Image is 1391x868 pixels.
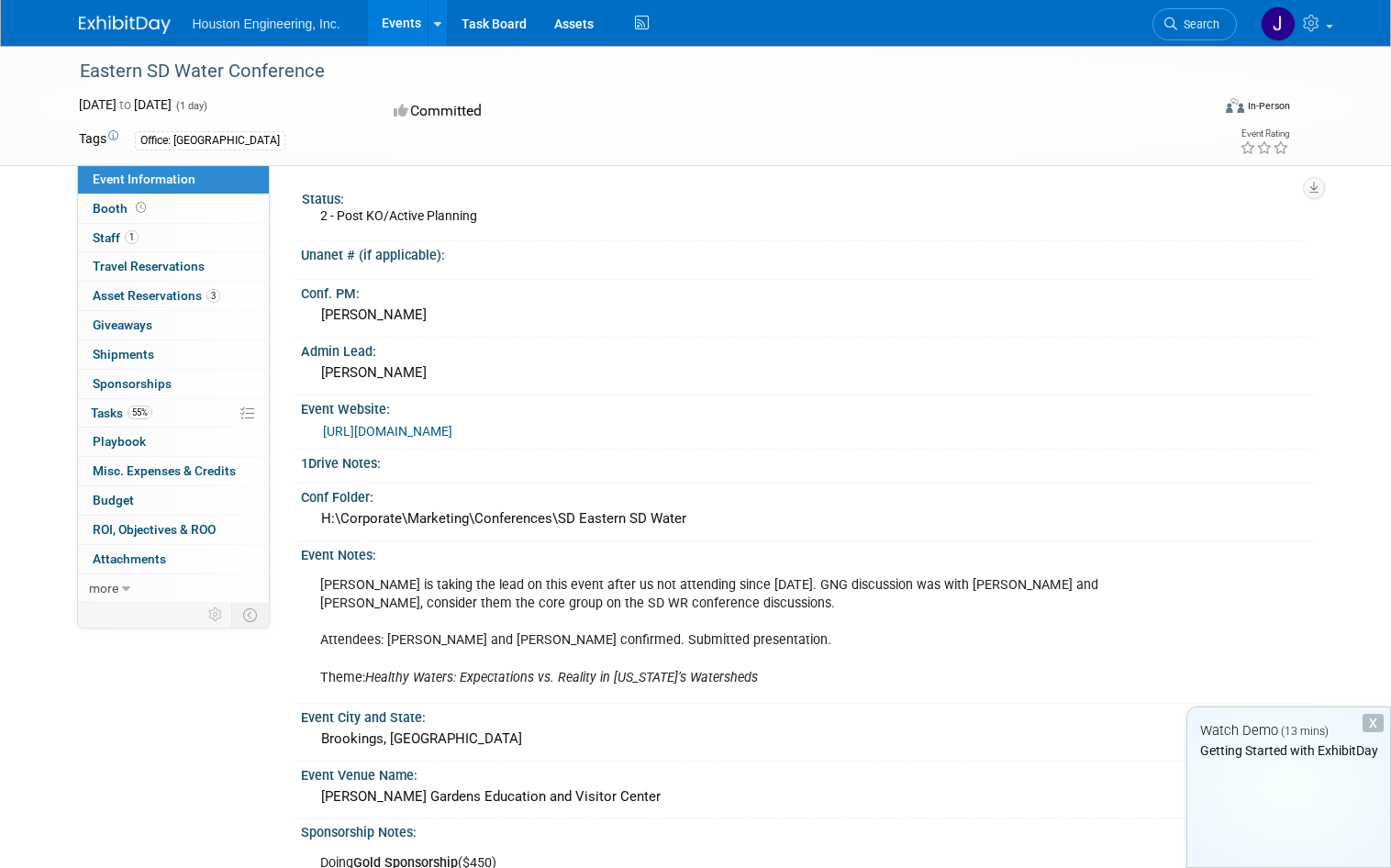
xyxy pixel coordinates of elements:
span: (1 day) [174,100,207,112]
td: Tags [79,129,118,150]
div: Office: [GEOGRAPHIC_DATA] [135,131,285,150]
a: Search [1152,8,1237,40]
div: In-Person [1247,99,1290,113]
i: Healthy Waters: Expectations vs. Reality in [US_STATE]’s Watersheds [365,670,758,685]
div: Event Notes: [301,541,1313,564]
span: (13 mins) [1281,725,1329,738]
span: Tasks [91,406,152,420]
a: Asset Reservations3 [78,282,269,310]
div: Conf Folder: [301,484,1313,506]
span: 1 [125,230,139,244]
span: Event Information [93,172,195,186]
div: [PERSON_NAME] [315,359,1299,387]
div: Event Venue Name: [301,762,1313,785]
span: Playbook [93,434,146,449]
span: Misc. Expenses & Credits [93,463,236,478]
div: Watch Demo [1187,721,1390,740]
div: [PERSON_NAME] is taking the lead on this event after us not attending since [DATE]. GNG discussio... [307,567,1115,696]
span: [DATE] [DATE] [79,97,172,112]
span: Search [1177,17,1219,31]
span: Budget [93,493,134,507]
div: Event City and State: [301,704,1313,727]
span: 55% [128,406,152,419]
div: Event Format [1111,95,1290,123]
div: [PERSON_NAME] [315,301,1299,329]
div: [PERSON_NAME] Gardens Education and Visitor Center [315,783,1299,811]
a: Sponsorships [78,370,269,398]
div: H:\Corporate\Marketing\Conferences\SD Eastern SD Water [315,505,1299,533]
div: Committed [388,95,773,128]
div: Unanet # (if applicable): [301,241,1313,264]
span: more [89,581,118,595]
div: 1Drive Notes: [301,450,1313,473]
a: more [78,574,269,603]
a: Event Information [78,165,269,194]
a: ROI, Objectives & ROO [78,516,269,544]
div: Dismiss [1363,714,1384,732]
a: Misc. Expenses & Credits [78,457,269,485]
span: Booth not reserved yet [132,201,150,215]
a: Shipments [78,340,269,369]
span: Booth [93,201,150,216]
span: Travel Reservations [93,259,205,273]
span: Shipments [93,347,154,362]
div: Event Website: [301,395,1313,418]
a: Budget [78,486,269,515]
div: Event Rating [1240,129,1289,139]
div: Brookings, [GEOGRAPHIC_DATA] [315,725,1299,753]
div: Admin Lead: [301,338,1313,361]
a: Staff1 [78,224,269,252]
div: Sponsorship Notes: [301,818,1313,841]
span: Attachments [93,551,166,566]
div: Getting Started with ExhibitDay [1187,741,1390,760]
span: Asset Reservations [93,288,220,303]
img: ExhibitDay [79,16,171,34]
a: Travel Reservations [78,252,269,281]
td: Personalize Event Tab Strip [200,603,232,627]
a: Tasks55% [78,399,269,428]
a: Booth [78,195,269,223]
span: 2 - Post KO/Active Planning [320,208,477,223]
a: [URL][DOMAIN_NAME] [323,424,452,439]
span: to [117,97,134,112]
span: ROI, Objectives & ROO [93,522,216,537]
div: Status: [302,185,1305,208]
div: Eastern SD Water Conference [73,55,1187,88]
a: Attachments [78,545,269,573]
a: Giveaways [78,311,269,339]
span: Giveaways [93,317,152,332]
div: Conf. PM: [301,280,1313,303]
span: Houston Engineering, Inc. [193,17,340,31]
a: Playbook [78,428,269,456]
span: Sponsorships [93,376,172,391]
img: Jackie Thompson [1261,6,1296,41]
span: Staff [93,230,139,245]
img: Format-Inperson.png [1226,98,1244,113]
td: Toggle Event Tabs [231,603,269,627]
span: 3 [206,289,220,303]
